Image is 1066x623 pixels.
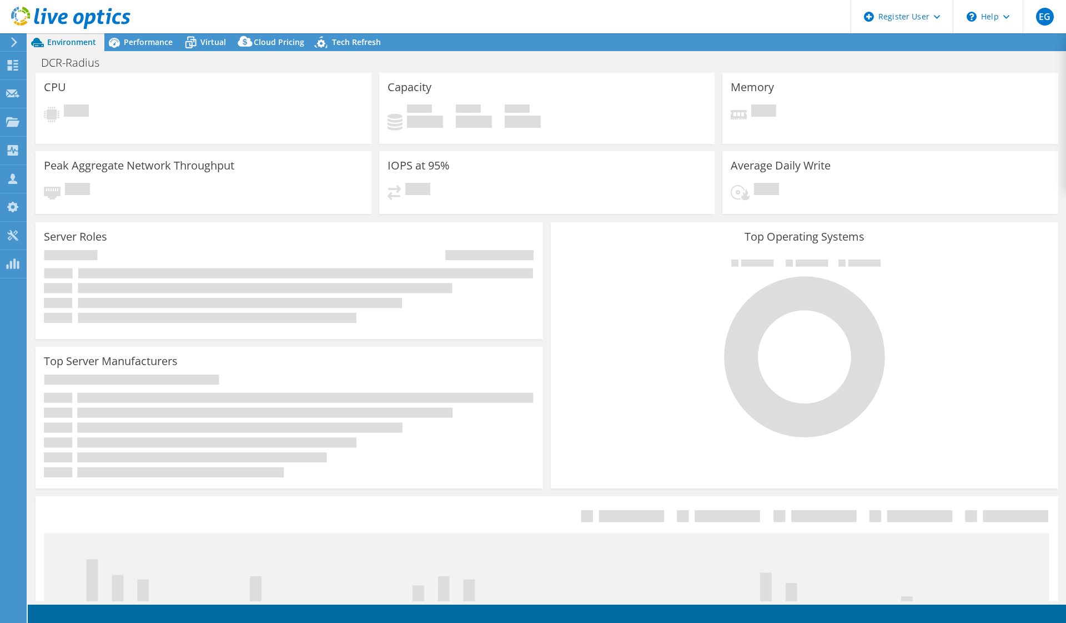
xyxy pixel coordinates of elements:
[44,81,66,93] h3: CPU
[388,160,450,172] h3: IOPS at 95%
[332,37,381,47] span: Tech Refresh
[44,160,234,172] h3: Peak Aggregate Network Throughput
[407,104,432,116] span: Used
[44,231,107,243] h3: Server Roles
[44,355,178,367] h3: Top Server Manufacturers
[36,57,117,69] h1: DCR-Radius
[1036,8,1054,26] span: EG
[64,104,89,119] span: Pending
[124,37,173,47] span: Performance
[731,160,831,172] h3: Average Daily Write
[65,183,90,198] span: Pending
[405,183,430,198] span: Pending
[731,81,774,93] h3: Memory
[967,12,977,22] svg: \n
[456,116,492,128] h4: 0 GiB
[47,37,96,47] span: Environment
[456,104,481,116] span: Free
[505,116,541,128] h4: 0 GiB
[200,37,226,47] span: Virtual
[559,231,1050,243] h3: Top Operating Systems
[754,183,779,198] span: Pending
[407,116,443,128] h4: 0 GiB
[388,81,431,93] h3: Capacity
[254,37,304,47] span: Cloud Pricing
[505,104,530,116] span: Total
[751,104,776,119] span: Pending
